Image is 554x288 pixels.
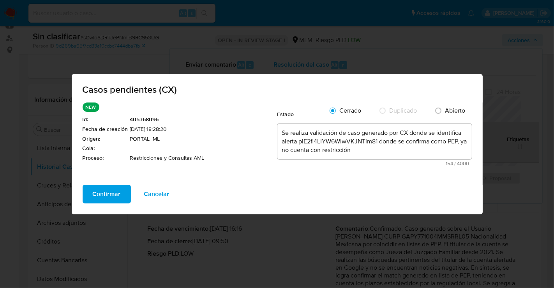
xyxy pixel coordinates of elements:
span: Proceso : [83,154,128,162]
span: Origen : [83,135,128,143]
button: Cancelar [134,185,180,203]
span: PORTAL_ML [130,135,277,143]
p: NEW [83,102,99,112]
div: Estado [277,102,324,122]
span: Restricciones y Consultas AML [130,154,277,162]
span: 405368096 [130,116,277,124]
span: Id : [83,116,128,124]
span: Abierto [445,106,466,115]
textarea: Se realiza validación de caso generado por CX donde se identifica alerta piE2fl4LIYW6WIwVKJNTim81... [277,124,472,159]
span: Cerrado [340,106,362,115]
span: Máximo 4000 caracteres [280,161,469,166]
span: Casos pendientes (CX) [83,85,472,94]
button: Confirmar [83,185,131,203]
span: Cancelar [144,186,169,203]
span: [DATE] 18:28:20 [130,125,277,133]
span: Cola : [83,145,128,152]
span: Confirmar [93,186,121,203]
span: Fecha de creación [83,125,128,133]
